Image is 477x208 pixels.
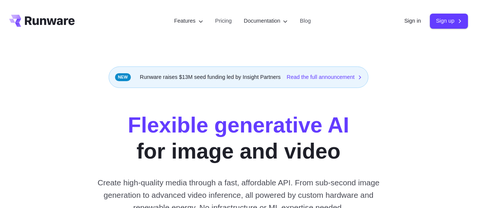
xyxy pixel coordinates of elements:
[109,66,369,88] div: Runware raises $13M seed funding led by Insight Partners
[9,15,75,27] a: Go to /
[215,17,232,25] a: Pricing
[404,17,421,25] a: Sign in
[128,112,349,164] h1: for image and video
[174,17,203,25] label: Features
[244,17,288,25] label: Documentation
[430,14,468,28] a: Sign up
[128,113,349,137] strong: Flexible generative AI
[287,73,362,82] a: Read the full announcement
[300,17,311,25] a: Blog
